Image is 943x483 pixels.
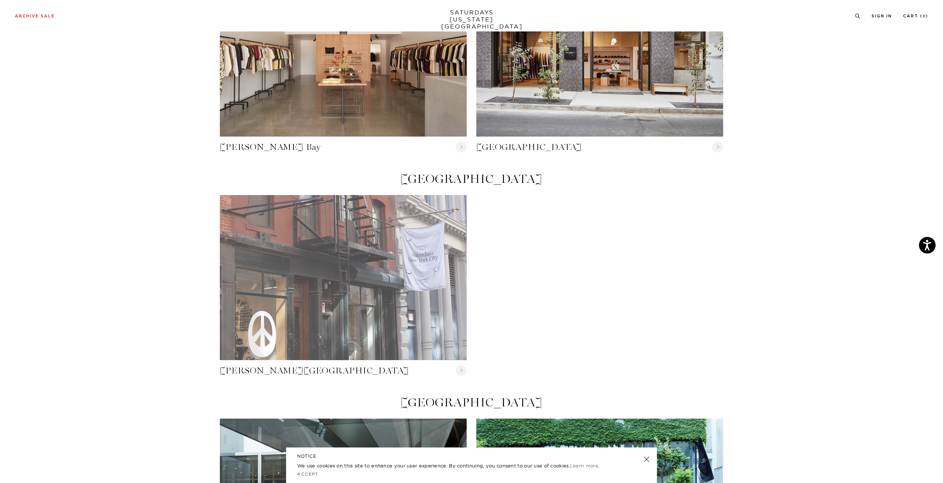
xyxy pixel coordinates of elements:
[220,396,723,409] h4: [GEOGRAPHIC_DATA]
[923,15,926,18] small: 0
[476,141,723,153] a: [GEOGRAPHIC_DATA]
[441,9,502,30] a: SATURDAYS[US_STATE][GEOGRAPHIC_DATA]
[220,195,467,360] div: Crosby Street
[220,141,467,153] a: [PERSON_NAME] Bay
[903,14,928,18] a: Cart (0)
[297,453,646,460] h5: NOTICE
[570,463,598,469] a: Learn more
[297,472,319,477] a: Accept
[872,14,892,18] a: Sign In
[220,365,467,377] a: [PERSON_NAME][GEOGRAPHIC_DATA]
[220,173,723,185] h4: [GEOGRAPHIC_DATA]
[297,462,620,469] p: We use cookies on this site to enhance your user experience. By continuing, you consent to our us...
[15,14,55,18] a: Archive Sale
